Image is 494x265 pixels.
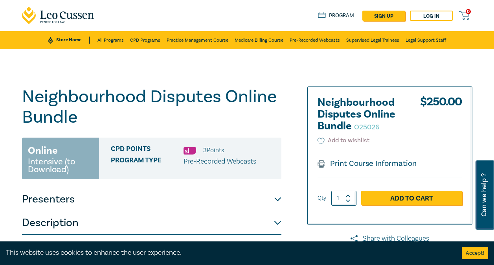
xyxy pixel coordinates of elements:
[354,123,379,132] small: O25026
[22,86,281,127] h1: Neighbourhood Disputes Online Bundle
[466,9,471,14] span: 0
[362,11,405,21] a: sign up
[410,11,453,21] a: Log in
[28,144,58,158] h3: Online
[111,145,184,155] span: CPD Points
[462,247,488,259] button: Accept cookies
[420,97,462,136] div: $ 250.00
[28,158,93,173] small: Intensive (to Download)
[307,234,472,244] a: Share with Colleagues
[318,194,326,202] label: Qty
[318,12,354,19] a: Program
[346,31,399,49] a: Supervised Legal Trainees
[6,248,450,258] div: This website uses cookies to enhance the user experience.
[361,191,462,206] a: Add to Cart
[184,156,256,167] p: Pre-Recorded Webcasts
[130,31,160,49] a: CPD Programs
[331,191,356,206] input: 1
[203,145,224,155] li: 3 Point s
[318,136,370,145] button: Add to wishlist
[406,31,446,49] a: Legal Support Staff
[111,156,184,167] span: Program type
[290,31,340,49] a: Pre-Recorded Webcasts
[480,165,488,225] span: Can we help ?
[318,158,417,169] a: Print Course Information
[48,37,89,44] a: Store Home
[22,235,281,258] button: Sessions
[167,31,228,49] a: Practice Management Course
[318,97,404,132] h2: Neighbourhood Disputes Online Bundle
[97,31,124,49] a: All Programs
[184,147,196,155] img: Substantive Law
[22,188,281,211] button: Presenters
[235,31,283,49] a: Medicare Billing Course
[22,211,281,235] button: Description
